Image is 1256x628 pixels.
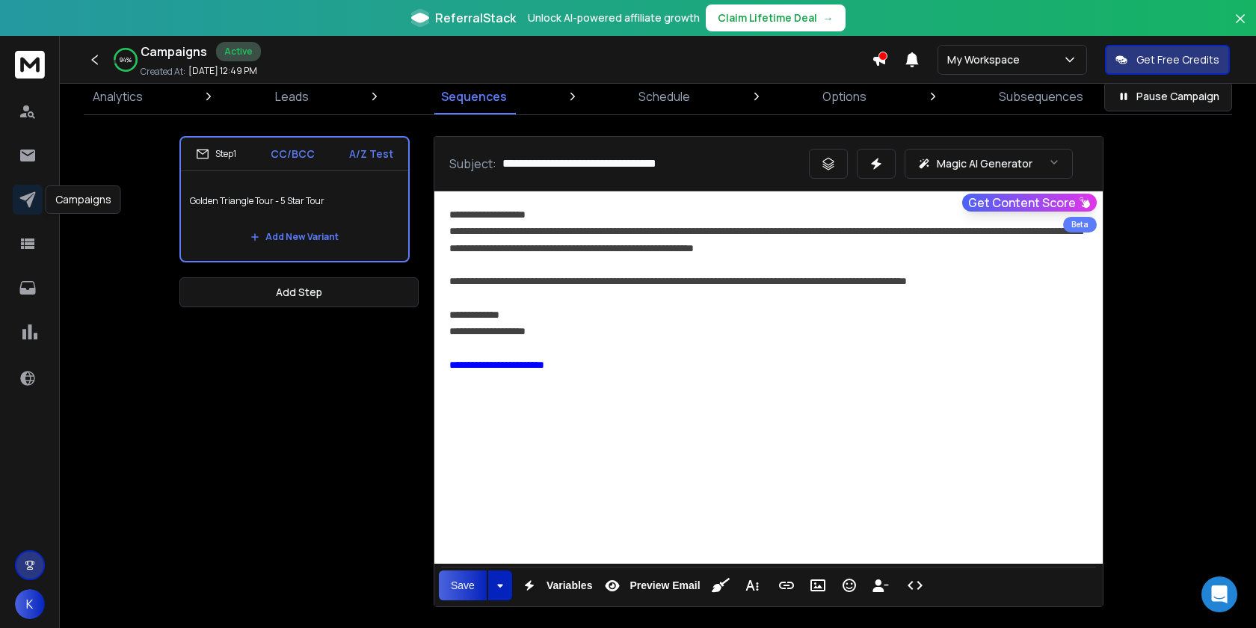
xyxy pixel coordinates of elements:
[190,180,399,222] p: Golden Triangle Tour - 5 Star Tour
[990,78,1092,114] a: Subsequences
[528,10,700,25] p: Unlock AI-powered affiliate growth
[1136,52,1219,67] p: Get Free Credits
[1063,217,1097,233] div: Beta
[823,10,834,25] span: →
[544,579,596,592] span: Variables
[141,43,207,61] h1: Campaigns
[706,4,846,31] button: Claim Lifetime Deal→
[822,87,866,105] p: Options
[196,147,236,161] div: Step 1
[188,65,257,77] p: [DATE] 12:49 PM
[120,55,132,64] p: 94 %
[441,87,507,105] p: Sequences
[275,87,309,105] p: Leads
[813,78,875,114] a: Options
[629,78,699,114] a: Schedule
[15,589,45,619] button: K
[266,78,318,114] a: Leads
[866,570,895,600] button: Insert Unsubscribe Link
[1104,81,1232,111] button: Pause Campaign
[216,42,261,61] div: Active
[179,136,410,262] li: Step1CC/BCCA/Z TestGolden Triangle Tour - 5 Star TourAdd New Variant
[1105,45,1230,75] button: Get Free Credits
[772,570,801,600] button: Insert Link (⌘K)
[738,570,766,600] button: More Text
[706,570,735,600] button: Clean HTML
[598,570,703,600] button: Preview Email
[515,570,596,600] button: Variables
[1201,576,1237,612] div: Open Intercom Messenger
[1231,9,1250,45] button: Close banner
[271,147,315,161] p: CC/BCC
[947,52,1026,67] p: My Workspace
[141,66,185,78] p: Created At:
[835,570,863,600] button: Emoticons
[937,156,1032,171] p: Magic AI Generator
[349,147,393,161] p: A/Z Test
[46,185,121,214] div: Campaigns
[804,570,832,600] button: Insert Image (⌘P)
[84,78,152,114] a: Analytics
[449,155,496,173] p: Subject:
[432,78,516,114] a: Sequences
[179,277,419,307] button: Add Step
[627,579,703,592] span: Preview Email
[905,149,1073,179] button: Magic AI Generator
[238,222,351,252] button: Add New Variant
[439,570,487,600] button: Save
[93,87,143,105] p: Analytics
[999,87,1083,105] p: Subsequences
[638,87,690,105] p: Schedule
[962,194,1097,212] button: Get Content Score
[435,9,516,27] span: ReferralStack
[901,570,929,600] button: Code View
